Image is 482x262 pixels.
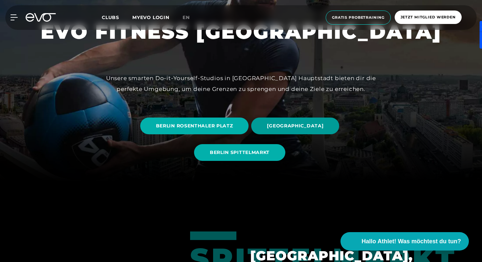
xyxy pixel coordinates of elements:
[132,14,169,20] a: MYEVO LOGIN
[251,113,342,139] a: [GEOGRAPHIC_DATA]
[93,73,389,94] div: Unsere smarten Do-it-Yourself-Studios in [GEOGRAPHIC_DATA] Hauptstadt bieten dir die perfekte Umg...
[340,232,469,251] button: Hallo Athlet! Was möchtest du tun?
[361,237,461,246] span: Hallo Athlet! Was möchtest du tun?
[393,11,464,25] a: Jetzt Mitglied werden
[140,113,252,139] a: BERLIN ROSENTHALER PLATZ
[102,14,119,20] span: Clubs
[156,122,233,129] span: BERLIN ROSENTHALER PLATZ
[332,15,384,20] span: Gratis Probetraining
[183,14,198,21] a: en
[194,139,288,166] a: BERLIN SPITTELMARKT
[102,14,132,20] a: Clubs
[401,14,456,20] span: Jetzt Mitglied werden
[324,11,393,25] a: Gratis Probetraining
[210,149,270,156] span: BERLIN SPITTELMARKT
[267,122,323,129] span: [GEOGRAPHIC_DATA]
[183,14,190,20] span: en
